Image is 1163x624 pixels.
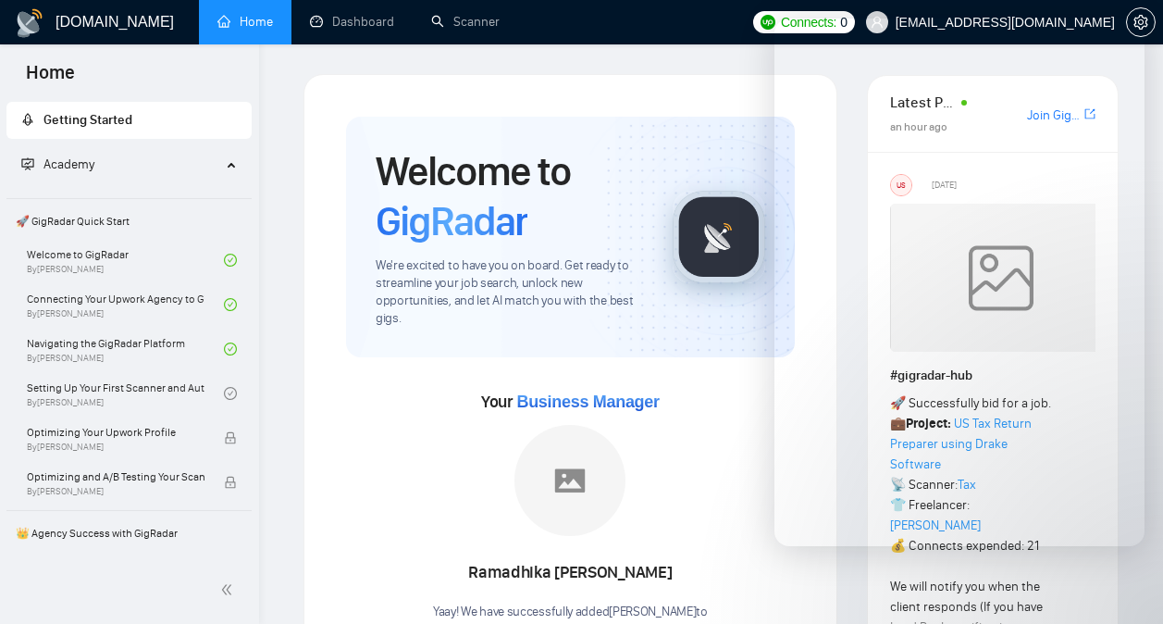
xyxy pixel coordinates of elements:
button: setting [1126,7,1156,37]
span: Getting Started [43,112,132,128]
li: Getting Started [6,102,252,139]
img: placeholder.png [514,425,625,536]
span: 🚀 GigRadar Quick Start [8,203,250,240]
iframe: Intercom live chat [774,19,1144,546]
img: logo [15,8,44,38]
a: setting [1126,15,1156,30]
span: double-left [220,580,239,599]
span: Optimizing and A/B Testing Your Scanner for Better Results [27,468,204,486]
span: By [PERSON_NAME] [27,486,204,497]
span: Home [11,59,90,98]
span: check-circle [224,343,237,356]
div: Ramadhika [PERSON_NAME] [433,557,708,589]
span: Connects: [781,12,836,32]
img: upwork-logo.png [761,15,775,30]
span: check-circle [224,387,237,400]
iframe: Intercom live chat [1100,561,1144,605]
a: searchScanner [431,14,500,30]
span: rocket [21,113,34,126]
span: 👑 Agency Success with GigRadar [8,515,250,552]
img: gigradar-logo.png [673,191,765,283]
span: setting [1127,15,1155,30]
a: Navigating the GigRadar PlatformBy[PERSON_NAME] [27,329,224,369]
span: GigRadar [376,196,527,246]
span: By [PERSON_NAME] [27,442,204,453]
span: We're excited to have you on board. Get ready to streamline your job search, unlock new opportuni... [376,257,643,328]
span: Academy [21,156,94,172]
a: homeHome [217,14,273,30]
span: Your [481,392,660,412]
span: check-circle [224,254,237,267]
span: check-circle [224,298,237,311]
a: Welcome to GigRadarBy[PERSON_NAME] [27,240,224,281]
span: Business Manager [516,393,659,411]
span: Academy [43,156,94,172]
span: lock [224,431,237,444]
span: 0 [840,12,848,32]
a: dashboardDashboard [310,14,394,30]
span: lock [224,476,237,489]
a: Setting Up Your First Scanner and Auto-BidderBy[PERSON_NAME] [27,373,224,414]
a: Connecting Your Upwork Agency to GigRadarBy[PERSON_NAME] [27,284,224,325]
span: user [871,16,884,29]
span: fund-projection-screen [21,157,34,170]
span: Optimizing Your Upwork Profile [27,423,204,442]
h1: Welcome to [376,146,643,246]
